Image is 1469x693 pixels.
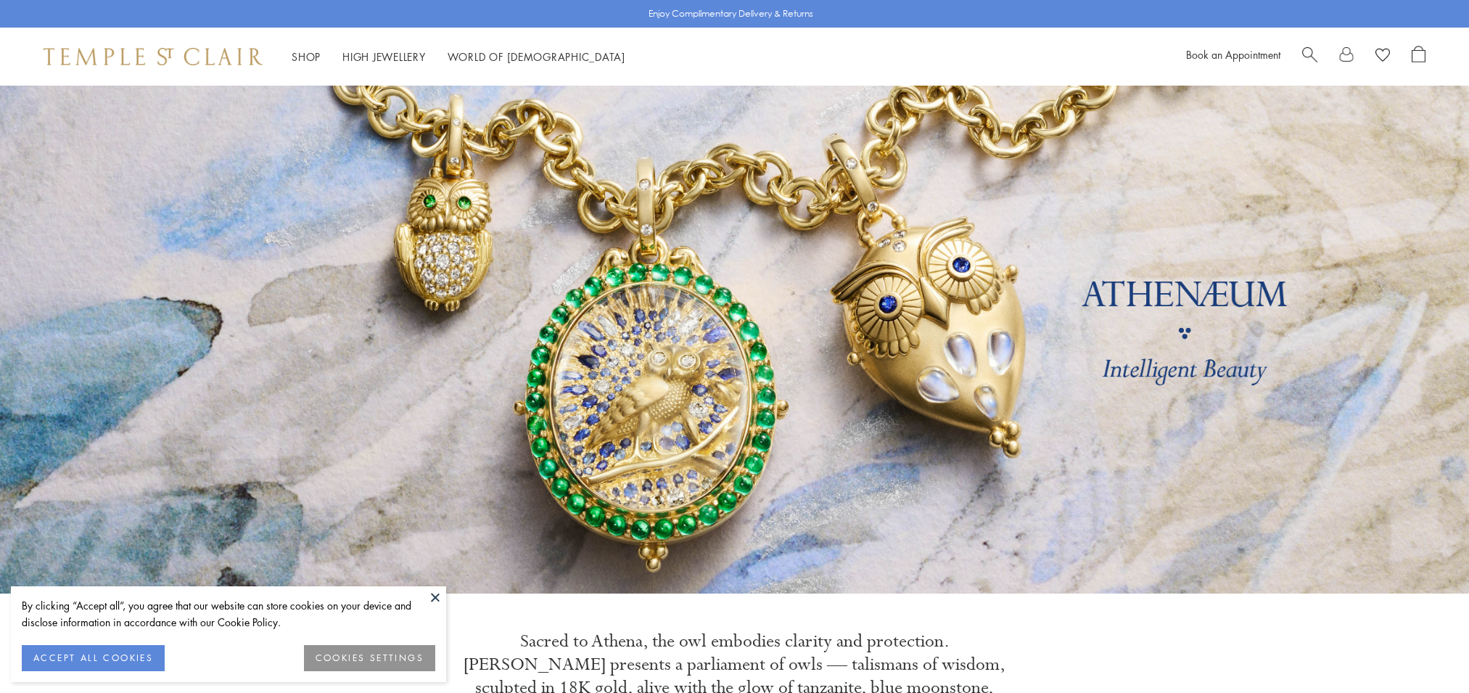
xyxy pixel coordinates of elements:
[304,645,435,671] button: COOKIES SETTINGS
[1375,46,1390,67] a: View Wishlist
[1186,47,1280,62] a: Book an Appointment
[1396,625,1454,678] iframe: Gorgias live chat messenger
[292,48,625,66] nav: Main navigation
[22,597,435,631] div: By clicking “Accept all”, you agree that our website can store cookies on your device and disclos...
[649,7,813,21] p: Enjoy Complimentary Delivery & Returns
[342,49,426,64] a: High JewelleryHigh Jewellery
[1302,46,1317,67] a: Search
[448,49,625,64] a: World of [DEMOGRAPHIC_DATA]World of [DEMOGRAPHIC_DATA]
[22,645,165,671] button: ACCEPT ALL COOKIES
[1412,46,1425,67] a: Open Shopping Bag
[44,48,263,65] img: Temple St. Clair
[292,49,321,64] a: ShopShop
